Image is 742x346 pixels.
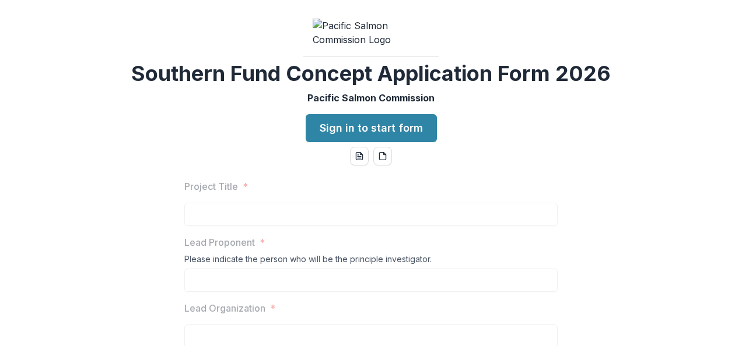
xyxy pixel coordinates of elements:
[307,91,435,105] p: Pacific Salmon Commission
[184,179,238,193] p: Project Title
[184,301,265,315] p: Lead Organization
[350,147,369,165] button: word-download
[131,61,611,86] h2: Southern Fund Concept Application Form 2026
[373,147,392,165] button: pdf-download
[184,254,558,269] div: Please indicate the person who will be the principle investigator.
[313,19,429,47] img: Pacific Salmon Commission Logo
[184,235,255,249] p: Lead Proponent
[306,114,437,142] a: Sign in to start form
